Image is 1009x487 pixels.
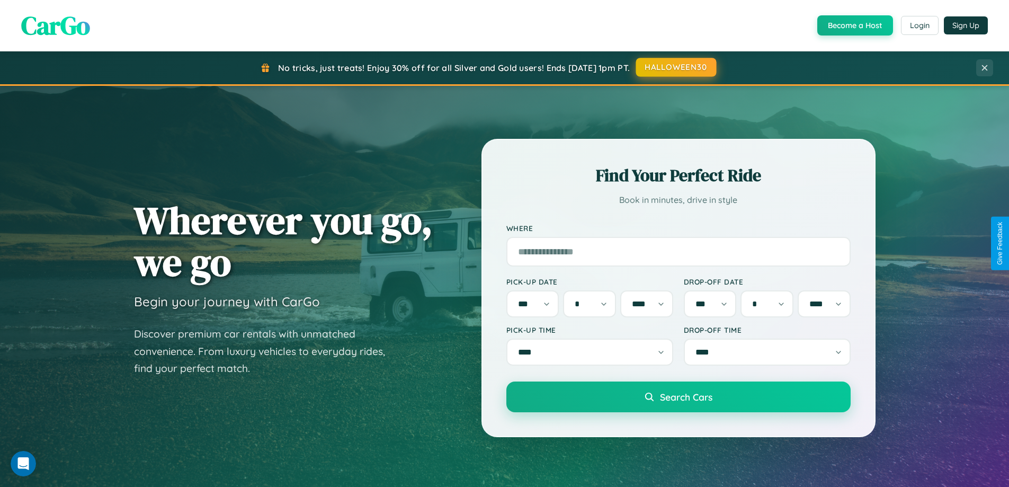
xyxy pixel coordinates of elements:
[506,164,851,187] h2: Find Your Perfect Ride
[21,8,90,43] span: CarGo
[660,391,712,403] span: Search Cars
[278,63,630,73] span: No tricks, just treats! Enjoy 30% off for all Silver and Gold users! Ends [DATE] 1pm PT.
[636,58,717,77] button: HALLOWEEN30
[901,16,939,35] button: Login
[996,222,1004,265] div: Give Feedback
[506,192,851,208] p: Book in minutes, drive in style
[134,199,433,283] h1: Wherever you go, we go
[684,277,851,286] label: Drop-off Date
[817,15,893,36] button: Become a Host
[506,325,673,334] label: Pick-up Time
[684,325,851,334] label: Drop-off Time
[944,16,988,34] button: Sign Up
[506,382,851,412] button: Search Cars
[134,325,399,377] p: Discover premium car rentals with unmatched convenience. From luxury vehicles to everyday rides, ...
[506,277,673,286] label: Pick-up Date
[11,451,36,476] iframe: Intercom live chat
[134,294,320,309] h3: Begin your journey with CarGo
[506,224,851,233] label: Where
